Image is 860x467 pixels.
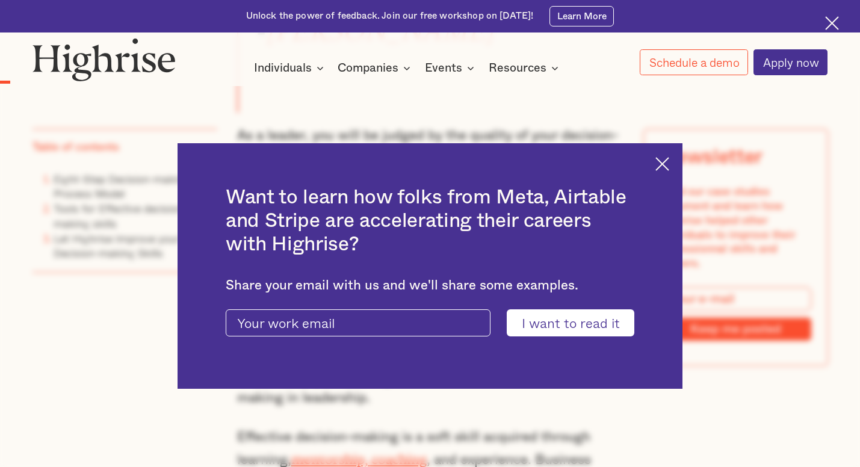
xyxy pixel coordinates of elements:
div: Resources [489,61,546,75]
div: Resources [489,61,562,75]
div: Companies [338,61,398,75]
form: current-ascender-blog-article-modal-form [226,309,634,336]
img: Cross icon [655,157,669,171]
div: Events [425,61,478,75]
a: Learn More [549,6,614,26]
div: Individuals [254,61,327,75]
div: Events [425,61,462,75]
a: Apply now [753,49,828,76]
div: Individuals [254,61,312,75]
img: Cross icon [825,16,839,30]
img: Highrise logo [32,38,176,81]
div: Share your email with us and we'll share some examples. [226,277,634,293]
a: Schedule a demo [640,49,748,75]
h2: Want to learn how folks from Meta, Airtable and Stripe are accelerating their careers with Highrise? [226,186,634,256]
div: Unlock the power of feedback. Join our free workshop on [DATE]! [246,10,534,22]
input: Your work email [226,309,490,336]
input: I want to read it [507,309,634,336]
div: Companies [338,61,414,75]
